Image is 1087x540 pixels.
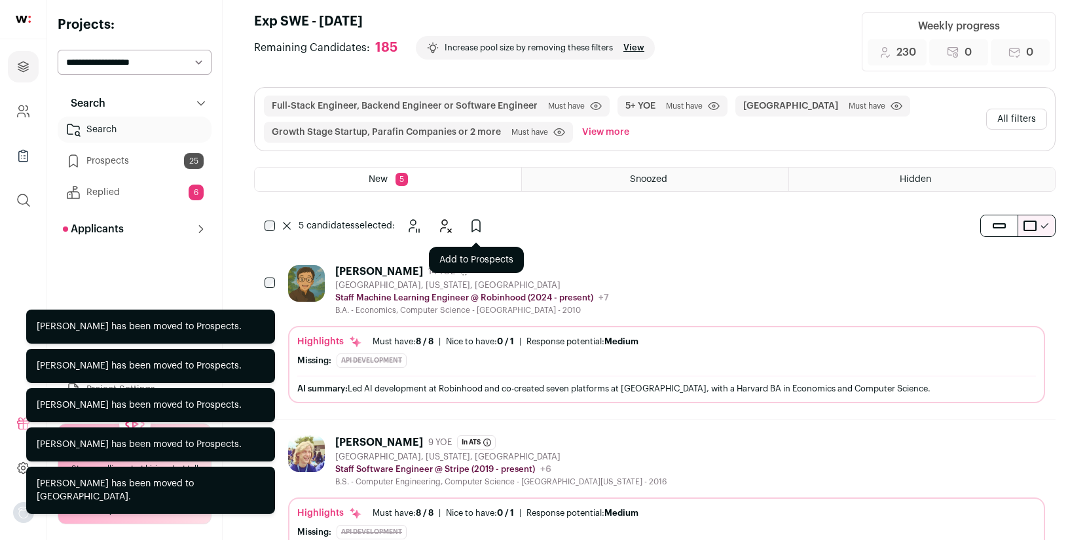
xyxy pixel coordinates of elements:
[526,336,638,347] div: Response potential:
[743,99,838,113] button: [GEOGRAPHIC_DATA]
[13,502,34,523] img: nopic.png
[463,213,489,239] button: Add to Prospects
[789,168,1055,191] a: Hidden
[604,509,638,517] span: Medium
[432,213,458,239] button: Hide
[37,477,265,503] div: [PERSON_NAME] has been moved to [GEOGRAPHIC_DATA].
[522,168,788,191] a: Snoozed
[375,40,397,56] div: 185
[8,51,39,82] a: Projects
[986,109,1047,130] button: All filters
[540,465,551,474] span: +6
[272,99,538,113] button: Full-Stack Engineer, Backend Engineer or Software Engineer
[373,336,638,347] ul: | |
[58,117,212,143] a: Search
[299,219,395,232] span: selected:
[58,216,212,242] button: Applicants
[297,384,348,393] span: AI summary:
[918,18,1000,34] div: Weekly progress
[965,45,972,60] span: 0
[548,101,585,111] span: Must have
[428,437,452,448] span: 9 YOE
[900,175,931,184] span: Hidden
[497,509,514,517] span: 0 / 1
[297,507,362,520] div: Highlights
[8,96,39,127] a: Company and ATS Settings
[335,280,609,291] div: [GEOGRAPHIC_DATA], [US_STATE], [GEOGRAPHIC_DATA]
[272,126,501,139] button: Growth Stage Startup, Parafin Companies or 2 more
[446,336,514,347] div: Nice to have:
[254,40,370,56] span: Remaining Candidates:
[8,140,39,171] a: Company Lists
[288,435,325,472] img: f7f4d4a1562eadc2038d653958d82d4418c45cab46d8308224eb222c1688ebe8
[297,382,1036,395] div: Led AI development at Robinhood and co-created seven platforms at [GEOGRAPHIC_DATA], with a Harva...
[373,336,433,347] div: Must have:
[416,509,433,517] span: 8 / 8
[37,359,242,372] div: [PERSON_NAME] has been moved to Prospects.
[666,101,703,111] span: Must have
[497,337,514,346] span: 0 / 1
[335,305,609,315] div: B.A. - Economics, Computer Science - [GEOGRAPHIC_DATA] - 2010
[58,90,212,117] button: Search
[604,337,638,346] span: Medium
[337,353,407,368] div: API development
[335,265,423,278] div: [PERSON_NAME]
[37,320,242,333] div: [PERSON_NAME] has been moved to Prospects.
[37,399,242,412] div: [PERSON_NAME] has been moved to Prospects.
[849,101,885,111] span: Must have
[630,175,667,184] span: Snoozed
[625,99,655,113] button: 5+ YOE
[335,477,667,487] div: B.S. - Computer Engineering, Computer Science - [GEOGRAPHIC_DATA][US_STATE] - 2016
[396,173,408,186] span: 5
[511,127,548,137] span: Must have
[400,213,426,239] button: Snooze
[299,221,355,230] span: 5 candidates
[288,265,325,302] img: 59ace584f07b4e3847e84454a377df825bf2e6fd0aa37ae49e33ef67b4e8443a.jpg
[184,153,204,169] span: 25
[623,43,644,53] a: View
[335,464,535,475] p: Staff Software Engineer @ Stripe (2019 - present)
[445,43,613,53] p: Increase pool size by removing these filters
[335,452,667,462] div: [GEOGRAPHIC_DATA], [US_STATE], [GEOGRAPHIC_DATA]
[369,175,388,184] span: New
[335,293,593,303] p: Staff Machine Learning Engineer @ Robinhood (2024 - present)
[428,266,455,277] span: 14 YOE
[1026,45,1033,60] span: 0
[457,435,496,450] span: In ATS
[373,508,638,518] ul: | |
[189,185,204,200] span: 6
[58,179,212,206] a: Replied6
[288,265,1045,403] a: [PERSON_NAME] 14 YOE [GEOGRAPHIC_DATA], [US_STATE], [GEOGRAPHIC_DATA] Staff Machine Learning Engi...
[416,337,433,346] span: 8 / 8
[599,293,609,302] span: +7
[13,502,34,523] button: Open dropdown
[58,16,212,34] h2: Projects:
[896,45,916,60] span: 230
[16,16,31,23] img: wellfound-shorthand-0d5821cbd27db2630d0214b213865d53afaa358527fdda9d0ea32b1df1b89c2c.svg
[63,96,105,111] p: Search
[37,438,242,451] div: [PERSON_NAME] has been moved to Prospects.
[373,508,433,518] div: Must have:
[297,335,362,348] div: Highlights
[63,221,124,237] p: Applicants
[254,12,655,31] h1: Exp SWE - [DATE]
[580,122,632,143] button: View more
[297,527,331,537] div: Missing:
[335,436,423,449] div: [PERSON_NAME]
[446,508,514,518] div: Nice to have:
[429,247,524,273] div: Add to Prospects
[526,508,638,518] div: Response potential:
[297,355,331,366] div: Missing:
[58,148,212,174] a: Prospects25
[337,525,407,539] div: API development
